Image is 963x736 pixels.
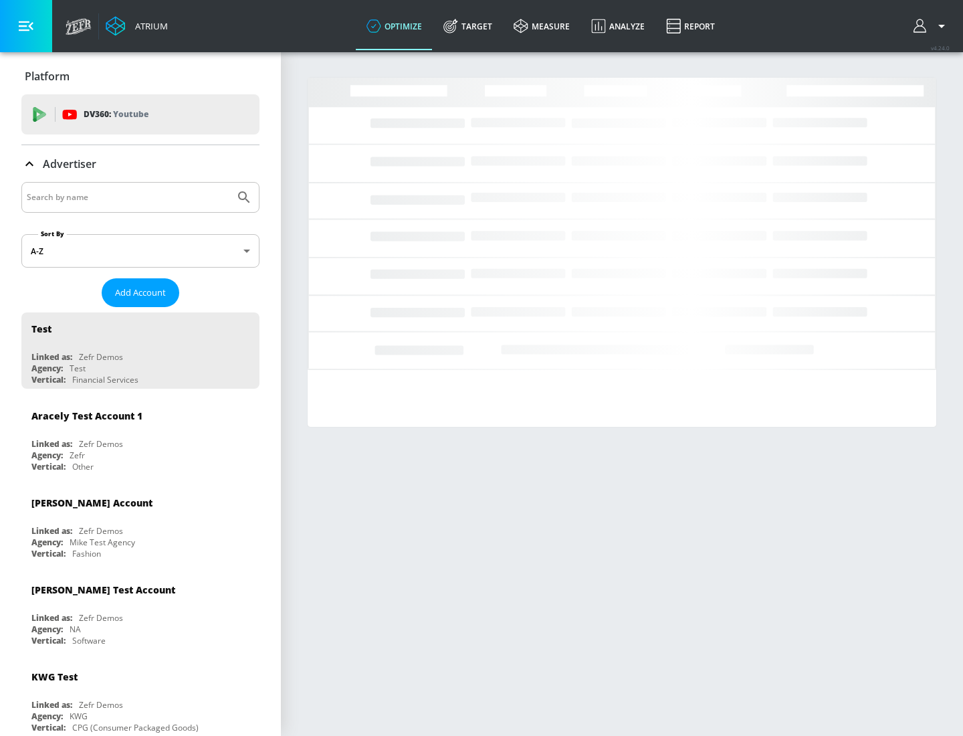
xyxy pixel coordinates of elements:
button: Add Account [102,278,179,307]
a: measure [503,2,580,50]
div: Software [72,635,106,646]
div: Agency: [31,363,63,374]
div: Zefr Demos [79,438,123,450]
div: KWG [70,711,88,722]
div: Zefr Demos [79,525,123,537]
div: Linked as: [31,699,72,711]
div: Zefr Demos [79,612,123,624]
div: Other [72,461,94,472]
a: optimize [356,2,433,50]
div: Agency: [31,450,63,461]
div: Linked as: [31,438,72,450]
p: DV360: [84,107,148,122]
div: Zefr Demos [79,351,123,363]
div: DV360: Youtube [21,94,259,134]
div: [PERSON_NAME] Test AccountLinked as:Zefr DemosAgency:NAVertical:Software [21,573,259,650]
div: A-Z [21,234,259,268]
div: Agency: [31,711,63,722]
div: TestLinked as:Zefr DemosAgency:TestVertical:Financial Services [21,312,259,389]
div: Linked as: [31,612,72,624]
label: Sort By [38,229,67,238]
div: Agency: [31,624,63,635]
p: Youtube [113,107,148,121]
div: Aracely Test Account 1Linked as:Zefr DemosAgency:ZefrVertical:Other [21,399,259,476]
div: Advertiser [21,145,259,183]
div: Vertical: [31,722,66,733]
div: Test [31,323,51,335]
input: Search by name [27,189,229,206]
div: [PERSON_NAME] AccountLinked as:Zefr DemosAgency:Mike Test AgencyVertical:Fashion [21,486,259,563]
div: Vertical: [31,635,66,646]
div: [PERSON_NAME] Test Account [31,583,175,596]
div: KWG Test [31,670,78,683]
div: Vertical: [31,374,66,385]
div: Agency: [31,537,63,548]
div: [PERSON_NAME] Account [31,496,152,509]
div: Linked as: [31,351,72,363]
div: Test [70,363,86,374]
div: Atrium [130,20,168,32]
a: Atrium [106,16,168,36]
div: Linked as: [31,525,72,537]
span: v 4.24.0 [931,44,950,52]
a: Analyze [580,2,655,50]
div: Vertical: [31,461,66,472]
a: Report [655,2,726,50]
div: Fashion [72,548,101,559]
div: Vertical: [31,548,66,559]
p: Platform [25,69,70,84]
div: Aracely Test Account 1 [31,409,142,422]
div: NA [70,624,81,635]
span: Add Account [115,285,166,300]
div: Platform [21,58,259,95]
div: Financial Services [72,374,138,385]
div: Zefr [70,450,85,461]
div: Mike Test Agency [70,537,135,548]
div: CPG (Consumer Packaged Goods) [72,722,199,733]
div: Zefr Demos [79,699,123,711]
a: Target [433,2,503,50]
p: Advertiser [43,157,96,171]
